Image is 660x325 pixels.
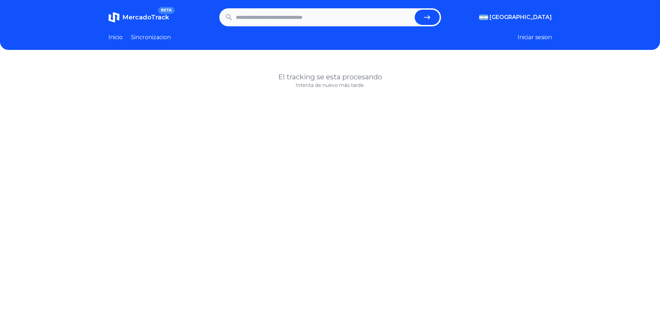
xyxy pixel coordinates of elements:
[490,13,552,21] span: [GEOGRAPHIC_DATA]
[108,33,123,42] a: Inicio
[108,82,552,89] p: Intenta de nuevo más tarde.
[518,33,552,42] button: Iniciar sesion
[122,14,169,21] span: MercadoTrack
[131,33,171,42] a: Sincronizacion
[479,15,488,20] img: Argentina
[479,13,552,21] button: [GEOGRAPHIC_DATA]
[108,12,120,23] img: MercadoTrack
[108,72,552,82] h1: El tracking se esta procesando
[158,7,174,14] span: BETA
[108,12,169,23] a: MercadoTrackBETA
